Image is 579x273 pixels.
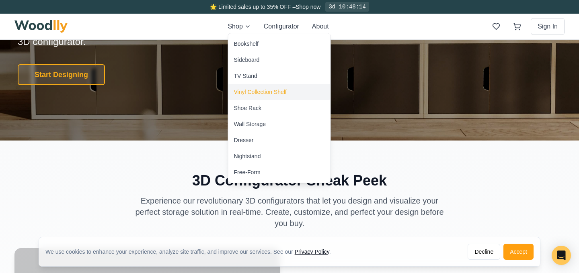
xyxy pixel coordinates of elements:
div: Sideboard [234,56,260,64]
div: Vinyl Collection Shelf [234,88,287,96]
div: Dresser [234,136,254,144]
div: Shop [228,33,331,183]
div: Nightstand [234,152,261,160]
div: Wall Storage [234,120,266,128]
div: TV Stand [234,72,257,80]
div: Free-Form [234,168,261,176]
div: Shoe Rack [234,104,261,112]
div: Bookshelf [234,40,259,48]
